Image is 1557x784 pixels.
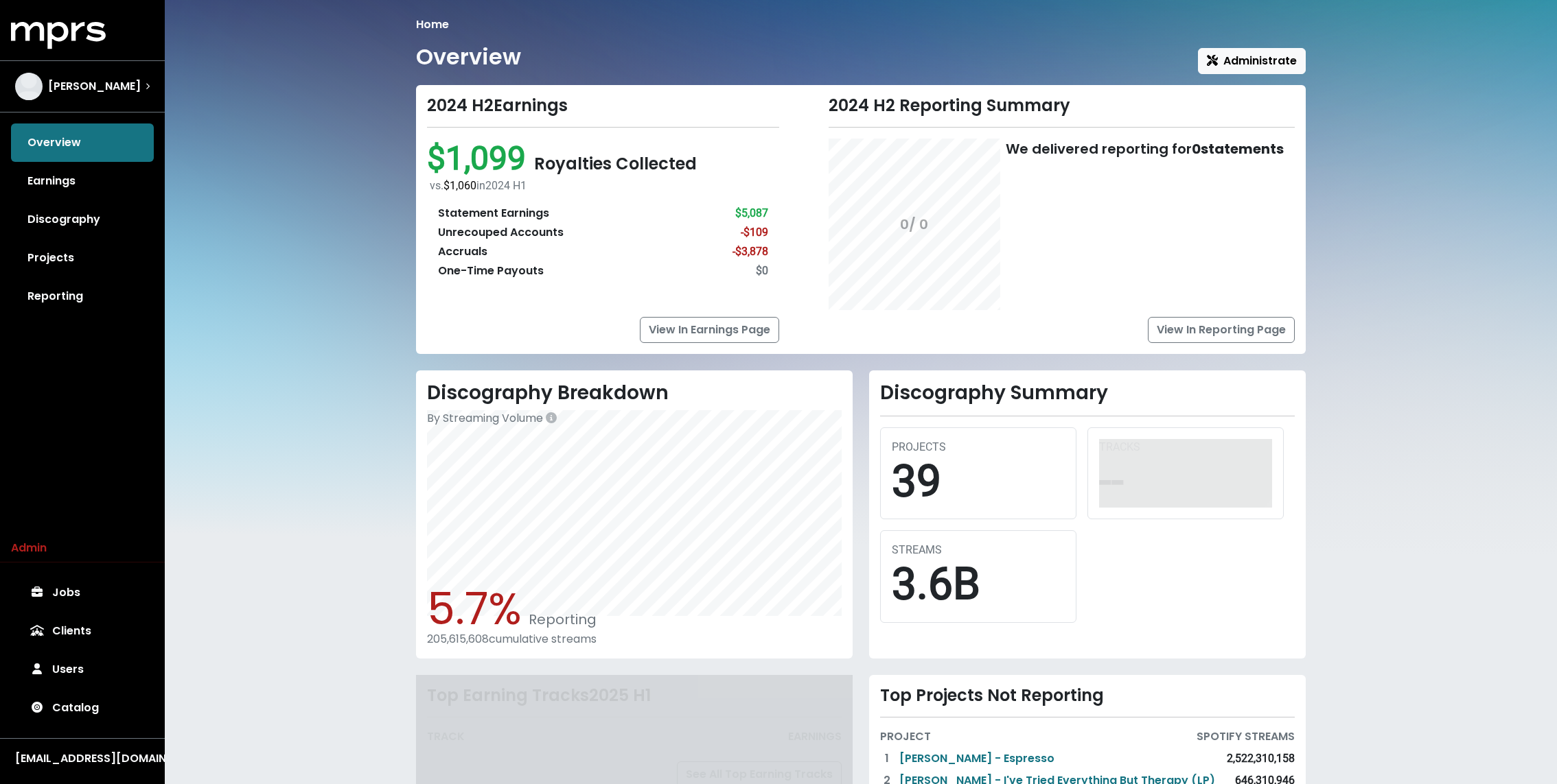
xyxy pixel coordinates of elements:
[438,243,487,260] div: Accruals
[11,162,154,200] a: Earnings
[741,224,768,241] div: -$109
[880,381,1295,405] h2: Discography Summary
[1227,750,1295,767] div: 2,522,310,158
[443,179,476,192] span: $1,060
[11,689,154,727] a: Catalog
[438,205,549,222] div: Statement Earnings
[1197,728,1295,745] div: SPOTIFY STREAMS
[416,16,449,33] li: Home
[11,650,154,689] a: Users
[534,152,697,175] span: Royalties Collected
[11,27,106,43] a: mprs logo
[11,239,154,277] a: Projects
[416,44,521,70] h1: Overview
[1006,139,1284,159] div: We delivered reporting for
[1207,53,1297,69] span: Administrate
[427,139,534,178] span: $1,099
[756,263,768,279] div: $0
[522,610,597,629] span: Reporting
[11,200,154,239] a: Discography
[427,632,842,645] div: 205,615,608 cumulative streams
[892,558,1065,611] div: 3.6B
[880,750,894,767] div: 1
[880,686,1295,706] div: Top Projects Not Reporting
[1198,48,1306,74] button: Administrate
[48,78,141,95] span: [PERSON_NAME]
[733,243,768,260] div: -$3,878
[892,439,1065,455] div: PROJECTS
[829,96,1295,116] div: 2024 H2 Reporting Summary
[1148,317,1295,343] a: View In Reporting Page
[640,317,779,343] a: View In Earnings Page
[11,277,154,316] a: Reporting
[416,16,1306,33] nav: breadcrumb
[438,224,564,241] div: Unrecouped Accounts
[11,612,154,650] a: Clients
[427,578,522,639] span: 5.7%
[15,750,150,767] div: [EMAIL_ADDRESS][DOMAIN_NAME]
[430,178,779,194] div: vs. in 2024 H1
[427,381,842,405] h2: Discography Breakdown
[11,750,154,768] button: [EMAIL_ADDRESS][DOMAIN_NAME]
[427,410,543,426] span: By Streaming Volume
[427,96,779,116] div: 2024 H2 Earnings
[438,263,544,279] div: One-Time Payouts
[11,573,154,612] a: Jobs
[892,455,1065,508] div: 39
[1192,139,1284,158] b: 0 statements
[899,750,1054,767] a: [PERSON_NAME] - Espresso
[735,205,768,222] div: $5,087
[880,728,931,745] div: PROJECT
[892,542,1065,558] div: STREAMS
[15,73,43,100] img: The selected account / producer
